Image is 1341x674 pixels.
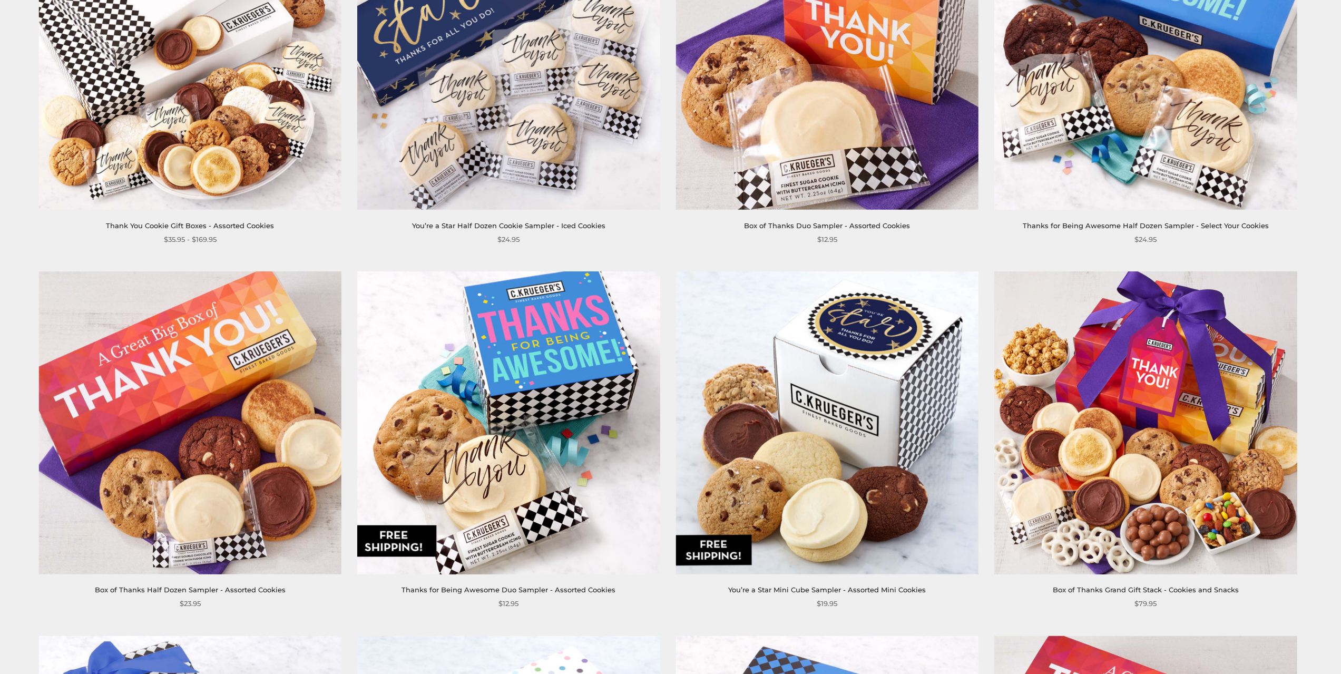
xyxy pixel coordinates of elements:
[817,598,837,609] span: $19.95
[744,221,910,230] a: Box of Thanks Duo Sampler - Assorted Cookies
[402,585,615,594] a: Thanks for Being Awesome Duo Sampler - Assorted Cookies
[728,585,926,594] a: You’re a Star Mini Cube Sampler - Assorted Mini Cookies
[95,585,286,594] a: Box of Thanks Half Dozen Sampler - Assorted Cookies
[412,221,605,230] a: You’re a Star Half Dozen Cookie Sampler - Iced Cookies
[164,234,217,245] span: $35.95 - $169.95
[39,271,341,574] img: Box of Thanks Half Dozen Sampler - Assorted Cookies
[498,598,518,609] span: $12.95
[1023,221,1269,230] a: Thanks for Being Awesome Half Dozen Sampler - Select Your Cookies
[1053,585,1239,594] a: Box of Thanks Grand Gift Stack - Cookies and Snacks
[817,234,837,245] span: $12.95
[1134,598,1157,609] span: $79.95
[106,221,274,230] a: Thank You Cookie Gift Boxes - Assorted Cookies
[8,634,109,666] iframe: Sign Up via Text for Offers
[994,271,1297,574] img: Box of Thanks Grand Gift Stack - Cookies and Snacks
[676,271,978,574] img: You’re a Star Mini Cube Sampler - Assorted Mini Cookies
[497,234,520,245] span: $24.95
[180,598,201,609] span: $23.95
[1134,234,1157,245] span: $24.95
[357,271,660,574] img: Thanks for Being Awesome Duo Sampler - Assorted Cookies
